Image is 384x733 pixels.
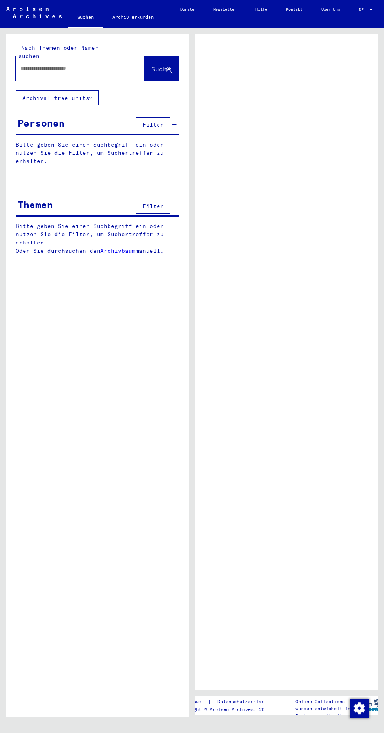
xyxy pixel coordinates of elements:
p: Die Arolsen Archives Online-Collections [295,691,355,705]
button: Suche [145,56,179,81]
p: Copyright © Arolsen Archives, 2021 [177,706,282,713]
a: Archiv erkunden [103,8,163,27]
p: Bitte geben Sie einen Suchbegriff ein oder nutzen Sie die Filter, um Suchertreffer zu erhalten. O... [16,222,179,255]
span: Filter [143,121,164,128]
img: Zustimmung ändern [350,699,369,718]
p: wurden entwickelt in Partnerschaft mit [295,705,355,719]
img: Arolsen_neg.svg [6,7,62,18]
p: Bitte geben Sie einen Suchbegriff ein oder nutzen Sie die Filter, um Suchertreffer zu erhalten. [16,141,179,165]
button: Archival tree units [16,90,99,105]
button: Filter [136,117,170,132]
span: DE [359,7,368,12]
a: Suchen [68,8,103,28]
span: Filter [143,203,164,210]
div: Themen [18,197,53,212]
div: Zustimmung ändern [350,699,368,717]
a: Datenschutzerklärung [211,698,282,706]
span: Suche [151,65,171,73]
a: Archivbaum [100,247,136,254]
div: | [177,698,282,706]
div: Personen [18,116,65,130]
mat-label: Nach Themen oder Namen suchen [18,44,99,60]
button: Filter [136,199,170,214]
